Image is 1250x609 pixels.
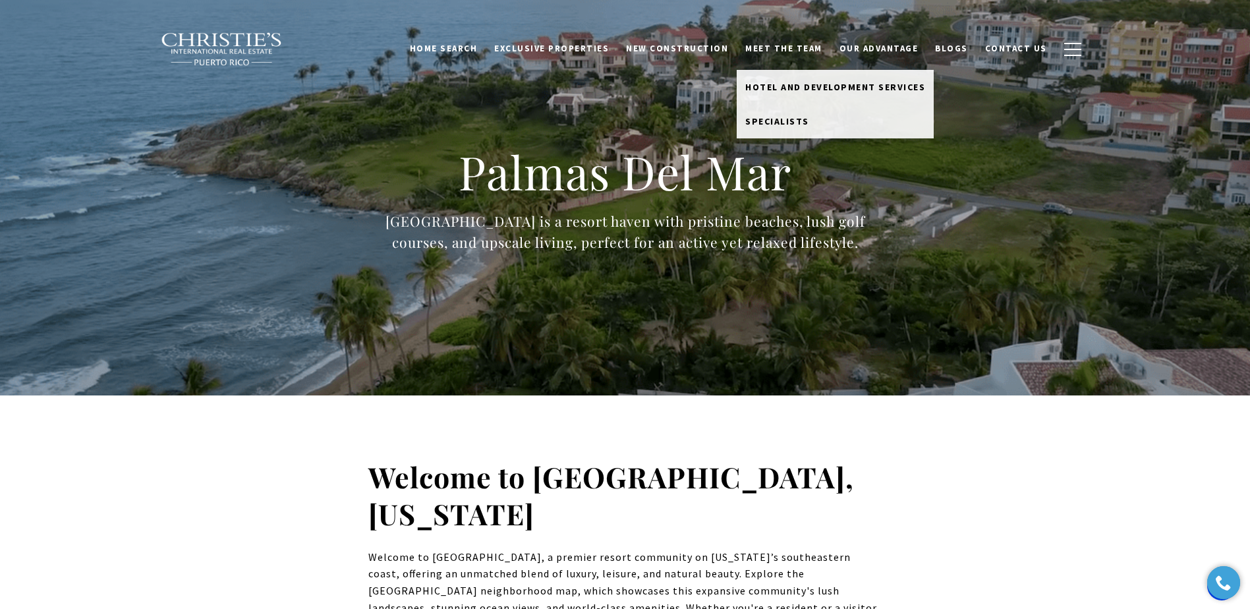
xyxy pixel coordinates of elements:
[486,36,617,61] a: Exclusive Properties
[617,36,737,61] a: New Construction
[985,43,1047,54] span: Contact Us
[935,43,968,54] span: Blogs
[737,36,831,61] a: Meet the Team
[745,81,925,93] span: Hotel and Development Services
[839,43,919,54] span: Our Advantage
[1056,30,1090,69] button: button
[401,36,486,61] a: Home Search
[745,115,809,127] span: Specialists
[626,43,728,54] span: New Construction
[342,143,909,201] h1: Palmas Del Mar
[342,211,909,252] div: [GEOGRAPHIC_DATA] is a resort haven with pristine beaches, lush golf courses, and upscale living,...
[926,36,977,61] a: Blogs
[737,70,934,104] a: Hotel and Development Services
[161,32,283,67] img: Christie's International Real Estate black text logo
[831,36,927,61] a: Our Advantage
[737,104,934,138] a: Specialists
[494,43,609,54] span: Exclusive Properties
[368,457,854,533] strong: Welcome to [GEOGRAPHIC_DATA], [US_STATE]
